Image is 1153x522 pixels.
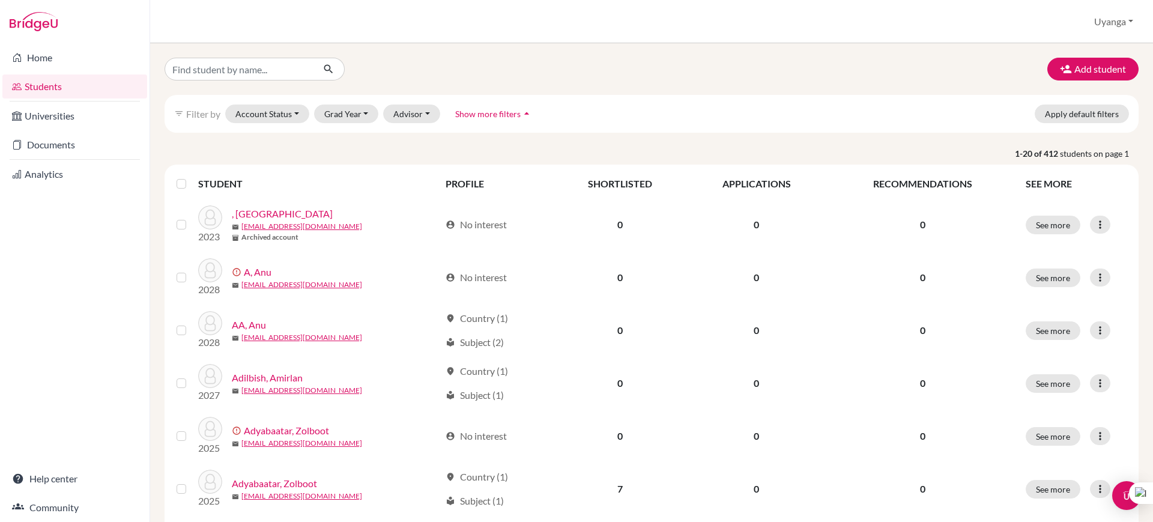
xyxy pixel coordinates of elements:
span: mail [232,493,239,500]
a: [EMAIL_ADDRESS][DOMAIN_NAME] [241,332,362,343]
input: Find student by name... [165,58,313,80]
button: Account Status [225,105,309,123]
a: A, Anu [244,265,271,279]
button: See more [1026,321,1080,340]
div: Country (1) [446,311,508,326]
p: 0 [834,429,1011,443]
td: 0 [686,410,826,463]
td: 0 [554,410,686,463]
div: Subject (1) [446,388,504,402]
span: students on page 1 [1060,147,1139,160]
span: local_library [446,338,455,347]
th: SEE MORE [1018,169,1134,198]
img: Bridge-U [10,12,58,31]
td: 0 [686,251,826,304]
p: 2028 [198,282,222,297]
button: Show more filtersarrow_drop_up [445,105,543,123]
span: mail [232,223,239,231]
p: 0 [834,217,1011,232]
div: No interest [446,270,507,285]
span: location_on [446,472,455,482]
a: AA, Anu [232,318,266,332]
a: [EMAIL_ADDRESS][DOMAIN_NAME] [241,279,362,290]
span: location_on [446,366,455,376]
a: Documents [2,133,147,157]
img: Adilbish, Amirlan [198,364,222,388]
td: 0 [554,251,686,304]
span: Filter by [186,108,220,120]
th: APPLICATIONS [686,169,826,198]
td: 7 [554,463,686,515]
a: Home [2,46,147,70]
strong: 1-20 of 412 [1015,147,1060,160]
div: Subject (1) [446,494,504,508]
button: Grad Year [314,105,379,123]
div: No interest [446,217,507,232]
p: 2025 [198,494,222,508]
b: Archived account [241,232,298,243]
img: A, Anu [198,258,222,282]
div: Country (1) [446,470,508,484]
img: Adyabaatar, Zolboot [198,417,222,441]
a: , [GEOGRAPHIC_DATA] [232,207,333,221]
a: [EMAIL_ADDRESS][DOMAIN_NAME] [241,385,362,396]
p: 2023 [198,229,222,244]
a: Adyabaatar, Zolboot [244,423,329,438]
span: inventory_2 [232,234,239,241]
span: account_circle [446,431,455,441]
span: local_library [446,390,455,400]
a: Community [2,496,147,520]
p: 2025 [198,441,222,455]
p: 0 [834,482,1011,496]
span: location_on [446,314,455,323]
div: Country (1) [446,364,508,378]
p: 0 [834,323,1011,338]
span: mail [232,440,239,448]
td: 0 [554,304,686,357]
span: error_outline [232,267,244,277]
button: See more [1026,216,1080,234]
span: account_circle [446,273,455,282]
div: Open Intercom Messenger [1112,481,1141,510]
span: local_library [446,496,455,506]
a: [EMAIL_ADDRESS][DOMAIN_NAME] [241,221,362,232]
p: 2028 [198,335,222,350]
a: Analytics [2,162,147,186]
i: arrow_drop_up [521,108,533,120]
p: 0 [834,270,1011,285]
td: 0 [686,304,826,357]
a: Universities [2,104,147,128]
div: No interest [446,429,507,443]
a: Adyabaatar, Zolboot [232,476,317,491]
i: filter_list [174,109,184,118]
td: 0 [554,357,686,410]
p: 2027 [198,388,222,402]
th: PROFILE [438,169,554,198]
button: Add student [1047,58,1139,80]
p: 0 [834,376,1011,390]
span: Show more filters [455,109,521,119]
td: 0 [554,198,686,251]
span: mail [232,282,239,289]
button: See more [1026,374,1080,393]
td: 0 [686,198,826,251]
a: Help center [2,467,147,491]
a: [EMAIL_ADDRESS][DOMAIN_NAME] [241,491,362,502]
button: See more [1026,427,1080,446]
img: , Margad [198,205,222,229]
th: RECOMMENDATIONS [827,169,1018,198]
button: See more [1026,480,1080,499]
td: 0 [686,463,826,515]
a: [EMAIL_ADDRESS][DOMAIN_NAME] [241,438,362,449]
a: Students [2,74,147,99]
span: mail [232,335,239,342]
th: SHORTLISTED [554,169,686,198]
span: error_outline [232,426,244,436]
img: Adyabaatar, Zolboot [198,470,222,494]
button: Uyanga [1089,10,1139,33]
span: account_circle [446,220,455,229]
a: Adilbish, Amirlan [232,371,303,385]
td: 0 [686,357,826,410]
img: AA, Anu [198,311,222,335]
th: STUDENT [198,169,438,198]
